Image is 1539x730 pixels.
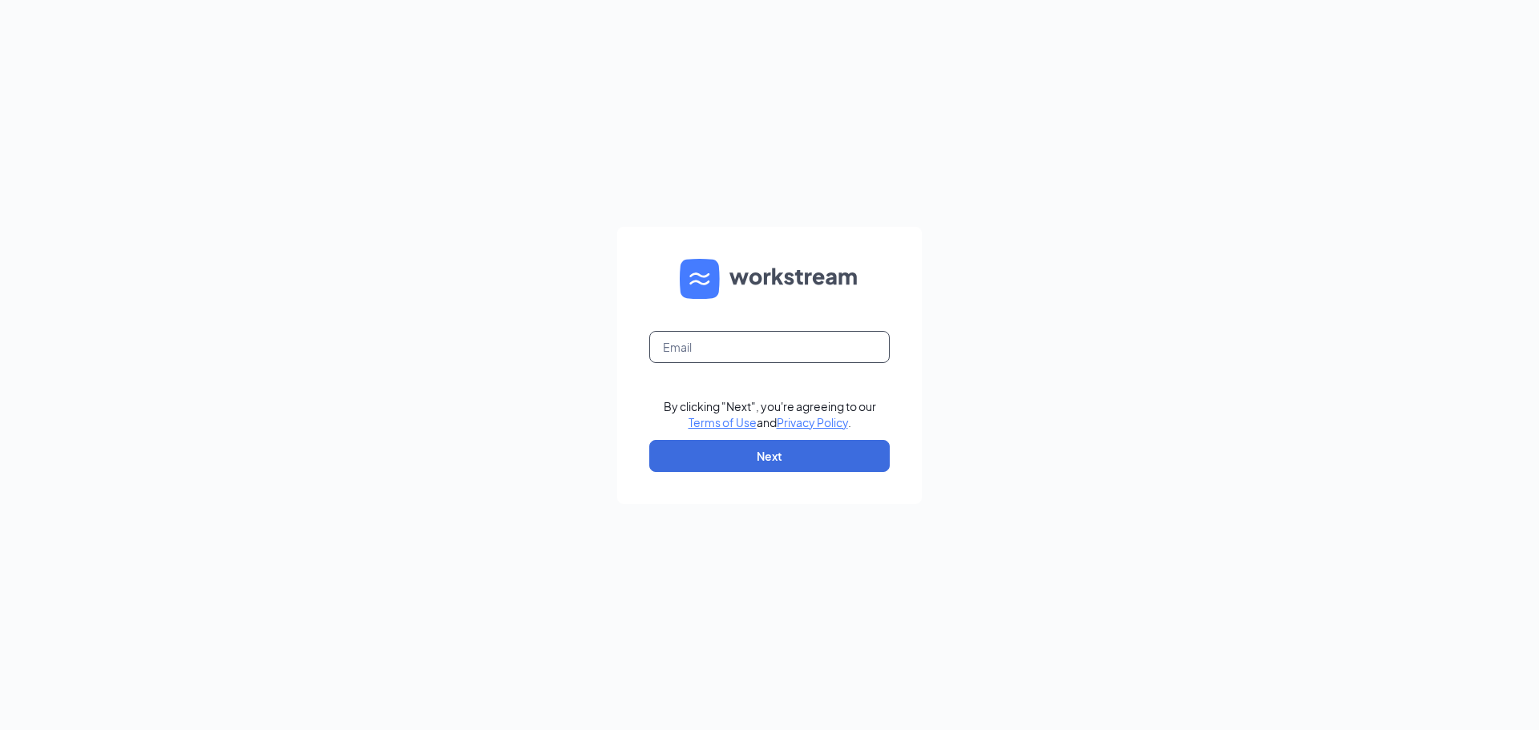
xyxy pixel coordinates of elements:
[777,415,848,430] a: Privacy Policy
[680,259,859,299] img: WS logo and Workstream text
[664,398,876,430] div: By clicking "Next", you're agreeing to our and .
[689,415,757,430] a: Terms of Use
[649,440,890,472] button: Next
[649,331,890,363] input: Email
